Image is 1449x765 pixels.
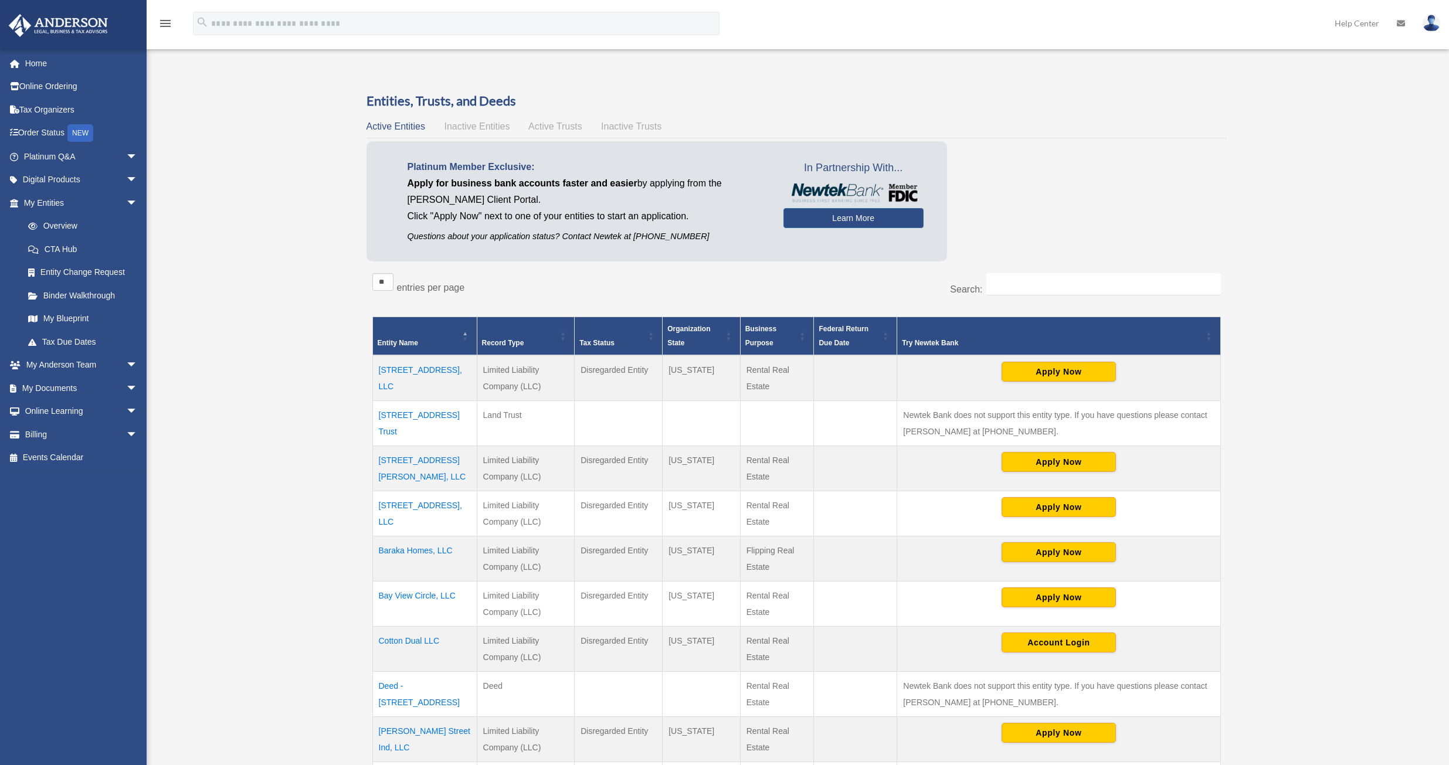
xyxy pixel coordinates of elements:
i: search [196,16,209,29]
span: arrow_drop_down [126,423,150,447]
label: Search: [950,284,982,294]
td: Flipping Real Estate [740,536,814,581]
td: Limited Liability Company (LLC) [477,716,575,761]
span: arrow_drop_down [126,376,150,400]
span: In Partnership With... [783,159,924,178]
td: Rental Real Estate [740,671,814,716]
a: Digital Productsarrow_drop_down [8,168,155,192]
button: Account Login [1002,633,1116,652]
th: Tax Status: Activate to sort [575,317,663,355]
td: Disregarded Entity [575,581,663,626]
span: Active Entities [367,121,425,131]
a: Order StatusNEW [8,121,155,145]
button: Apply Now [1002,497,1116,517]
span: Record Type [482,339,524,347]
td: Limited Liability Company (LLC) [477,626,575,671]
th: Try Newtek Bank : Activate to sort [897,317,1220,355]
h3: Entities, Trusts, and Deeds [367,92,1227,110]
a: Billingarrow_drop_down [8,423,155,446]
i: menu [158,16,172,30]
td: Limited Liability Company (LLC) [477,355,575,401]
span: Tax Status [579,339,615,347]
a: Account Login [1002,637,1116,647]
td: Disregarded Entity [575,491,663,536]
th: Entity Name: Activate to invert sorting [372,317,477,355]
img: NewtekBankLogoSM.png [789,183,918,202]
td: Newtek Bank does not support this entity type. If you have questions please contact [PERSON_NAME]... [897,400,1220,446]
td: Newtek Bank does not support this entity type. If you have questions please contact [PERSON_NAME]... [897,671,1220,716]
a: Platinum Q&Aarrow_drop_down [8,145,155,168]
a: My Documentsarrow_drop_down [8,376,155,400]
button: Apply Now [1002,452,1116,472]
td: Limited Liability Company (LLC) [477,581,575,626]
a: Home [8,52,155,75]
td: Rental Real Estate [740,446,814,491]
td: Disregarded Entity [575,536,663,581]
td: [US_STATE] [663,536,741,581]
td: Limited Liability Company (LLC) [477,491,575,536]
span: Federal Return Due Date [819,325,868,347]
button: Apply Now [1002,723,1116,743]
p: Platinum Member Exclusive: [408,159,766,175]
td: Disregarded Entity [575,446,663,491]
img: Anderson Advisors Platinum Portal [5,14,111,37]
span: Inactive Trusts [601,121,661,131]
span: Organization State [667,325,710,347]
div: Try Newtek Bank [902,336,1202,350]
td: Rental Real Estate [740,626,814,671]
td: [STREET_ADDRESS] Trust [372,400,477,446]
span: Entity Name [378,339,418,347]
th: Federal Return Due Date: Activate to sort [814,317,897,355]
td: [STREET_ADDRESS], LLC [372,355,477,401]
p: Click "Apply Now" next to one of your entities to start an application. [408,208,766,225]
td: Disregarded Entity [575,355,663,401]
span: arrow_drop_down [126,353,150,378]
span: arrow_drop_down [126,145,150,169]
a: CTA Hub [16,237,150,261]
label: entries per page [397,283,465,293]
td: Disregarded Entity [575,716,663,761]
td: Cotton Dual LLC [372,626,477,671]
th: Business Purpose: Activate to sort [740,317,814,355]
p: Questions about your application status? Contact Newtek at [PHONE_NUMBER] [408,229,766,244]
a: My Blueprint [16,307,150,331]
td: Deed [477,671,575,716]
td: [US_STATE] [663,716,741,761]
span: Apply for business bank accounts faster and easier [408,178,637,188]
a: Overview [16,215,144,238]
td: Bay View Circle, LLC [372,581,477,626]
a: Learn More [783,208,924,228]
a: Tax Due Dates [16,330,150,353]
img: User Pic [1423,15,1440,32]
button: Apply Now [1002,362,1116,382]
td: Limited Liability Company (LLC) [477,446,575,491]
th: Organization State: Activate to sort [663,317,741,355]
td: [STREET_ADDRESS][PERSON_NAME], LLC [372,446,477,491]
td: Rental Real Estate [740,491,814,536]
td: Baraka Homes, LLC [372,536,477,581]
a: Tax Organizers [8,98,155,121]
span: arrow_drop_down [126,168,150,192]
a: Online Learningarrow_drop_down [8,400,155,423]
button: Apply Now [1002,542,1116,562]
a: menu [158,21,172,30]
a: My Anderson Teamarrow_drop_down [8,353,155,377]
td: Rental Real Estate [740,716,814,761]
td: [STREET_ADDRESS], LLC [372,491,477,536]
td: [US_STATE] [663,446,741,491]
td: [PERSON_NAME] Street Ind, LLC [372,716,477,761]
a: My Entitiesarrow_drop_down [8,191,150,215]
span: arrow_drop_down [126,191,150,215]
td: Rental Real Estate [740,581,814,626]
td: Disregarded Entity [575,626,663,671]
td: Deed - [STREET_ADDRESS] [372,671,477,716]
td: Land Trust [477,400,575,446]
th: Record Type: Activate to sort [477,317,575,355]
a: Binder Walkthrough [16,284,150,307]
td: Rental Real Estate [740,355,814,401]
a: Online Ordering [8,75,155,98]
td: [US_STATE] [663,581,741,626]
span: Business Purpose [745,325,776,347]
span: arrow_drop_down [126,400,150,424]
